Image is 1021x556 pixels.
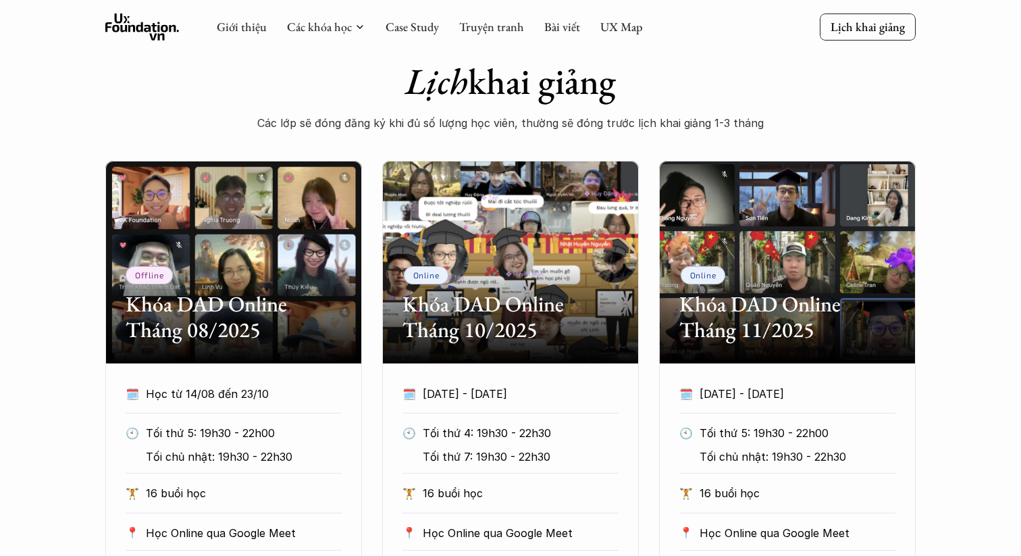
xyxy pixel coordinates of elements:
p: 🏋️ [126,483,139,503]
p: Học Online qua Google Meet [423,523,619,543]
h2: Khóa DAD Online Tháng 08/2025 [126,291,342,343]
p: 16 buổi học [700,483,895,503]
p: [DATE] - [DATE] [700,384,895,404]
a: Case Study [386,19,439,34]
p: Tối thứ 5: 19h30 - 22h00 [146,423,334,443]
p: Online [690,270,716,280]
p: 📍 [402,526,416,539]
p: 16 buổi học [146,483,342,503]
p: [DATE] - [DATE] [423,384,619,404]
p: Tối thứ 5: 19h30 - 22h00 [700,423,888,443]
p: 🕙 [402,423,416,443]
a: Lịch khai giảng [820,14,916,40]
p: 🗓️ [126,384,139,404]
p: 🕙 [126,423,139,443]
p: 🏋️ [402,483,416,503]
p: 📍 [126,526,139,539]
p: 🏋️ [679,483,693,503]
h2: Khóa DAD Online Tháng 10/2025 [402,291,619,343]
h2: Khóa DAD Online Tháng 11/2025 [679,291,895,343]
a: Truyện tranh [459,19,524,34]
em: Lịch [405,57,468,105]
p: Lịch khai giảng [831,19,905,34]
p: 🗓️ [679,384,693,404]
p: Các lớp sẽ đóng đăng ký khi đủ số lượng học viên, thường sẽ đóng trước lịch khai giảng 1-3 tháng [240,113,781,133]
a: UX Map [600,19,643,34]
p: Tối thứ 7: 19h30 - 22h30 [423,447,611,467]
p: Offline [135,270,163,280]
p: 🗓️ [402,384,416,404]
h1: khai giảng [240,59,781,103]
p: Tối thứ 4: 19h30 - 22h30 [423,423,611,443]
a: Giới thiệu [217,19,267,34]
p: 📍 [679,526,693,539]
p: Tối chủ nhật: 19h30 - 22h30 [146,447,334,467]
a: Bài viết [544,19,580,34]
p: Học từ 14/08 đến 23/10 [146,384,342,404]
p: Học Online qua Google Meet [146,523,342,543]
a: Các khóa học [287,19,352,34]
p: Tối chủ nhật: 19h30 - 22h30 [700,447,888,467]
p: Học Online qua Google Meet [700,523,895,543]
p: 16 buổi học [423,483,619,503]
p: 🕙 [679,423,693,443]
p: Online [413,270,440,280]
